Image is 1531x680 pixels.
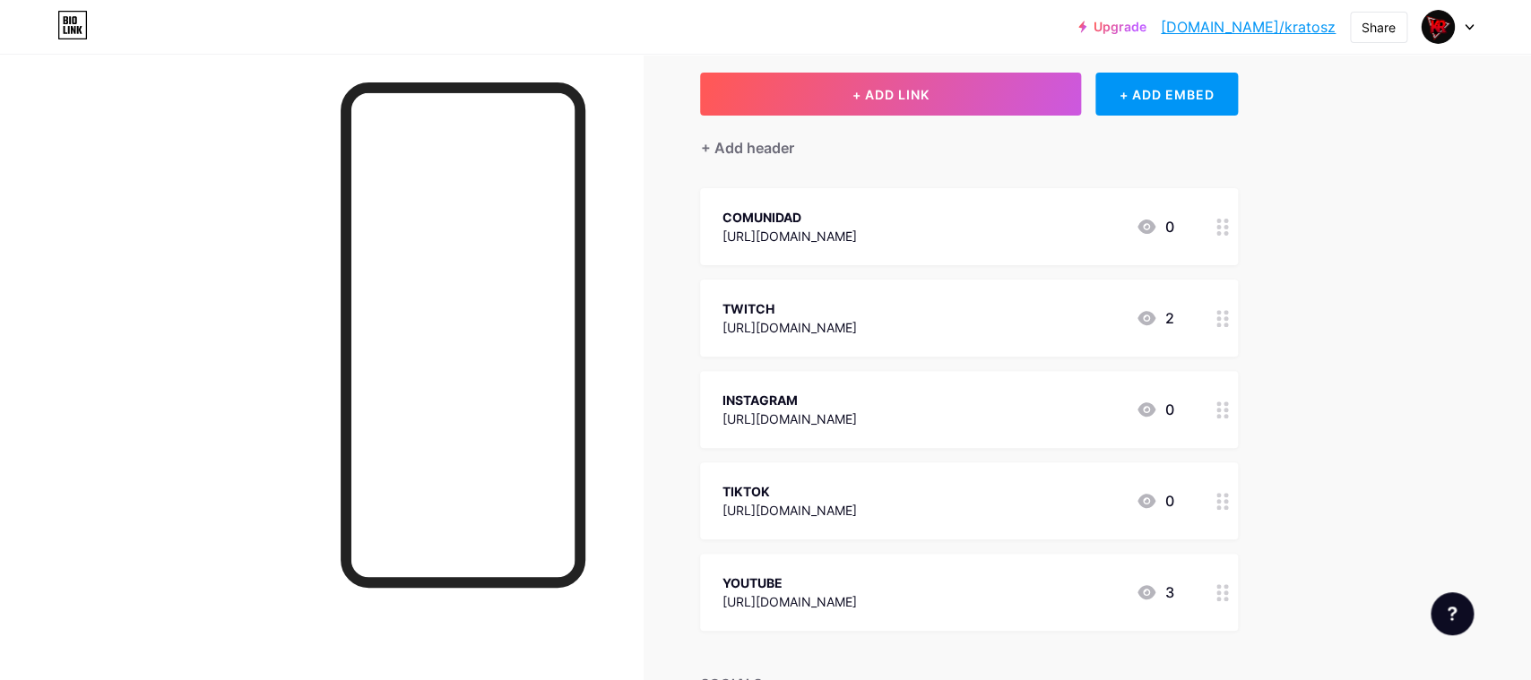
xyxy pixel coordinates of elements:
div: TIKTOK [722,482,856,501]
div: 0 [1136,490,1173,512]
div: [URL][DOMAIN_NAME] [722,227,856,245]
span: + ADD LINK [852,87,930,102]
div: Share [1362,18,1396,37]
div: 0 [1136,216,1173,237]
div: COMUNIDAD [722,208,856,227]
div: 3 [1136,581,1173,603]
div: TWITCH [722,299,856,318]
div: INSTAGRAM [722,391,856,409]
a: Upgrade [1078,20,1146,34]
a: [DOMAIN_NAME]/kratosz [1161,16,1336,38]
div: 0 [1136,399,1173,420]
div: [URL][DOMAIN_NAME] [722,409,856,428]
button: + ADD LINK [700,73,1081,116]
div: 2 [1136,307,1173,329]
div: [URL][DOMAIN_NAME] [722,592,856,611]
div: + Add header [700,137,793,159]
div: + ADD EMBED [1095,73,1238,116]
div: [URL][DOMAIN_NAME] [722,318,856,337]
img: WD-TUTORIALES [1421,10,1455,44]
div: [URL][DOMAIN_NAME] [722,501,856,520]
div: YOUTUBE [722,573,856,592]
